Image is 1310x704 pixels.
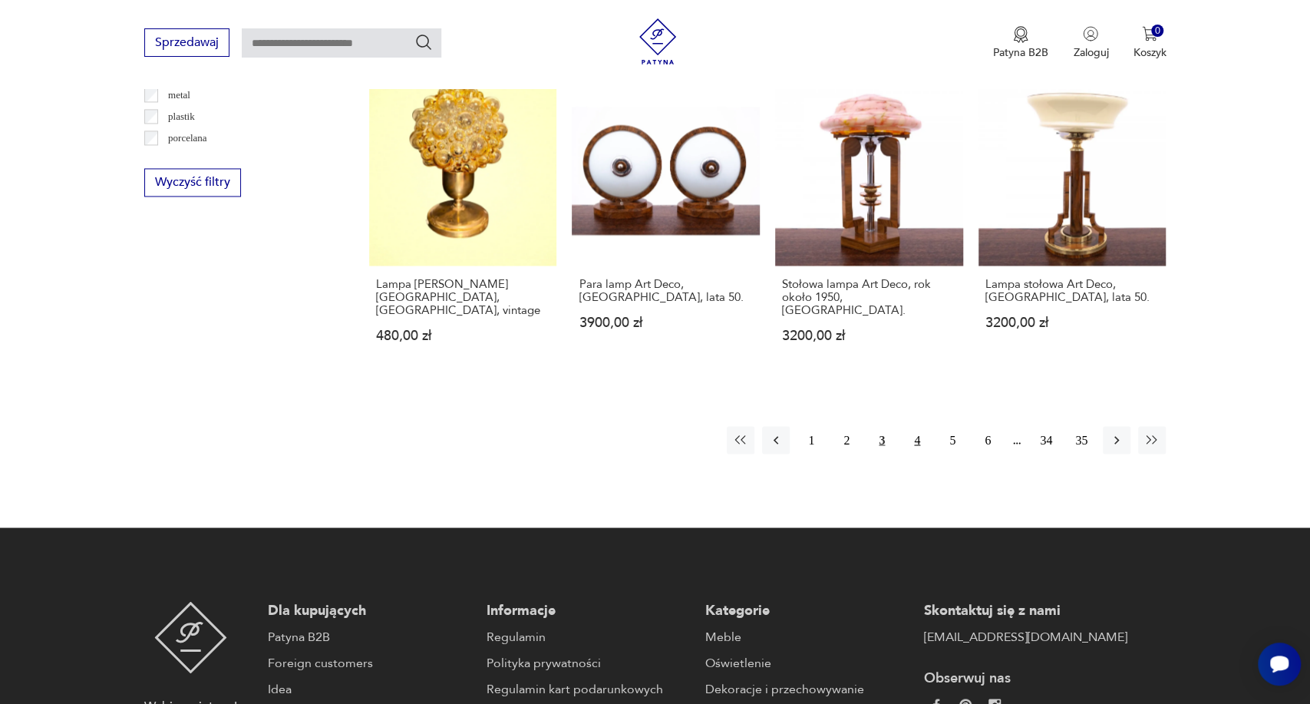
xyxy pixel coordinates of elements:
img: Patyna - sklep z meblami i dekoracjami vintage [154,601,227,673]
button: 2 [833,426,860,454]
img: Patyna - sklep z meblami i dekoracjami vintage [635,18,681,64]
div: 0 [1151,25,1164,38]
a: Ikona medaluPatyna B2B [993,26,1048,60]
a: Stołowa lampa Art Deco, rok około 1950, Polska.Stołowa lampa Art Deco, rok około 1950, [GEOGRAPHI... [775,78,963,373]
button: Patyna B2B [993,26,1048,60]
p: 3900,00 zł [579,316,753,329]
p: Zaloguj [1073,45,1108,60]
button: Sprzedawaj [144,28,229,57]
a: Polityka prywatności [487,653,690,672]
img: Ikona medalu [1013,26,1028,43]
button: Zaloguj [1073,26,1108,60]
h3: Lampa stołowa Art Deco, [GEOGRAPHIC_DATA], lata 50. [985,278,1160,304]
button: 34 [1032,426,1060,454]
button: 0Koszyk [1133,26,1166,60]
button: 5 [939,426,966,454]
p: metal [168,87,190,104]
p: Kategorie [705,601,909,620]
a: Patyna B2B [268,627,471,646]
p: Patyna B2B [993,45,1048,60]
p: porcelit [168,151,199,168]
a: Dekoracje i przechowywanie [705,679,909,698]
p: porcelana [168,130,207,147]
button: 1 [797,426,825,454]
button: 3 [868,426,896,454]
button: 6 [974,426,1001,454]
a: Para lamp Art Deco, Polska, lata 50.Para lamp Art Deco, [GEOGRAPHIC_DATA], lata 50.3900,00 zł [572,78,760,373]
button: Szukaj [414,33,433,51]
img: Ikonka użytkownika [1083,26,1098,41]
p: Koszyk [1133,45,1166,60]
p: Dla kupujących [268,601,471,620]
p: 480,00 zł [376,329,550,342]
p: 3200,00 zł [782,329,956,342]
p: Obserwuj nas [924,669,1127,687]
h3: Lampa [PERSON_NAME][GEOGRAPHIC_DATA], [GEOGRAPHIC_DATA], vintage [376,278,550,317]
a: Foreign customers [268,653,471,672]
h3: Stołowa lampa Art Deco, rok około 1950, [GEOGRAPHIC_DATA]. [782,278,956,317]
a: Lampa klosz H. Tynell, Limburg, vintageLampa [PERSON_NAME][GEOGRAPHIC_DATA], [GEOGRAPHIC_DATA], v... [369,78,557,373]
a: Sprzedawaj [144,38,229,49]
a: Regulamin [487,627,690,646]
p: plastik [168,108,195,125]
p: Informacje [487,601,690,620]
h3: Para lamp Art Deco, [GEOGRAPHIC_DATA], lata 50. [579,278,753,304]
a: Idea [268,679,471,698]
button: 35 [1067,426,1095,454]
a: Lampa stołowa Art Deco, Polska, lata 50.Lampa stołowa Art Deco, [GEOGRAPHIC_DATA], lata 50.3200,0... [978,78,1166,373]
a: Meble [705,627,909,646]
iframe: Smartsupp widget button [1258,643,1301,686]
a: Regulamin kart podarunkowych [487,679,690,698]
a: [EMAIL_ADDRESS][DOMAIN_NAME] [924,627,1127,646]
img: Ikona koszyka [1142,26,1157,41]
p: 3200,00 zł [985,316,1160,329]
button: Wyczyść filtry [144,168,241,197]
a: Oświetlenie [705,653,909,672]
button: 4 [903,426,931,454]
p: Skontaktuj się z nami [924,601,1127,620]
